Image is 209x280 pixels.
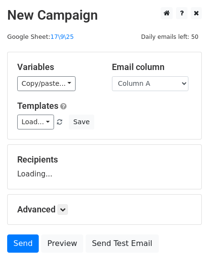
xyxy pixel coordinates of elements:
h5: Variables [17,62,98,72]
a: Preview [41,234,83,253]
span: Daily emails left: 50 [138,32,202,42]
a: Send [7,234,39,253]
a: Templates [17,101,58,111]
a: 17\9\25 [50,33,74,40]
div: Loading... [17,154,192,179]
h5: Advanced [17,204,192,215]
h5: Email column [112,62,192,72]
a: Load... [17,115,54,129]
a: Send Test Email [86,234,158,253]
a: Daily emails left: 50 [138,33,202,40]
button: Save [69,115,94,129]
small: Google Sheet: [7,33,74,40]
h2: New Campaign [7,7,202,23]
h5: Recipients [17,154,192,165]
a: Copy/paste... [17,76,76,91]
